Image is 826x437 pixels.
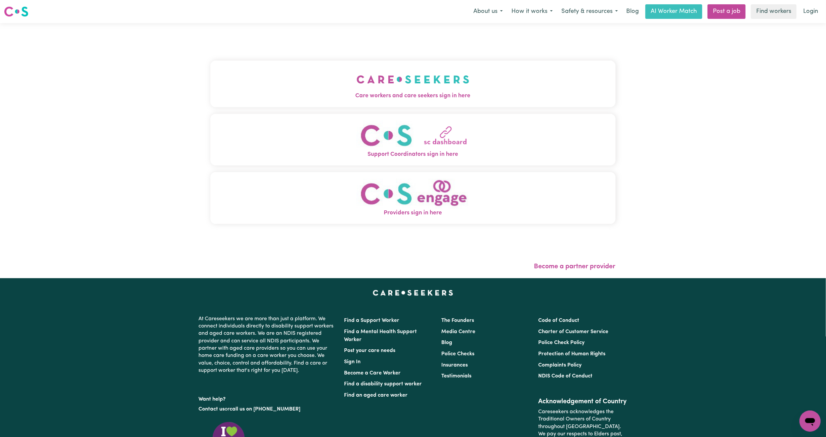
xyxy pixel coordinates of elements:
span: Providers sign in here [210,209,616,217]
button: Providers sign in here [210,172,616,224]
a: Find workers [751,4,797,19]
a: Testimonials [441,373,471,379]
button: Care workers and care seekers sign in here [210,61,616,107]
a: Insurances [441,363,468,368]
a: Police Checks [441,351,474,357]
button: Safety & resources [557,5,622,19]
a: Protection of Human Rights [538,351,605,357]
a: Post a job [708,4,746,19]
a: Contact us [199,407,225,412]
a: AI Worker Match [645,4,702,19]
iframe: Button to launch messaging window, conversation in progress [800,411,821,432]
p: or [199,403,336,415]
button: Support Coordinators sign in here [210,114,616,166]
a: The Founders [441,318,474,323]
a: Complaints Policy [538,363,582,368]
a: Find a disability support worker [344,381,422,387]
a: Careseekers logo [4,4,28,19]
p: At Careseekers we are more than just a platform. We connect individuals directly to disability su... [199,313,336,377]
a: Careseekers home page [373,290,453,295]
span: Care workers and care seekers sign in here [210,92,616,100]
a: Find a Support Worker [344,318,400,323]
a: Police Check Policy [538,340,585,345]
img: Careseekers logo [4,6,28,18]
a: call us on [PHONE_NUMBER] [230,407,301,412]
a: Post your care needs [344,348,396,353]
a: NDIS Code of Conduct [538,373,592,379]
h2: Acknowledgement of Country [538,398,627,406]
a: Media Centre [441,329,475,334]
a: Login [799,4,822,19]
a: Charter of Customer Service [538,329,608,334]
a: Become a partner provider [534,263,616,270]
a: Find an aged care worker [344,393,408,398]
span: Support Coordinators sign in here [210,150,616,159]
a: Code of Conduct [538,318,579,323]
p: Want help? [199,393,336,403]
a: Sign In [344,359,361,365]
button: How it works [507,5,557,19]
a: Become a Care Worker [344,371,401,376]
a: Blog [441,340,452,345]
a: Find a Mental Health Support Worker [344,329,417,342]
a: Blog [622,4,643,19]
button: About us [469,5,507,19]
